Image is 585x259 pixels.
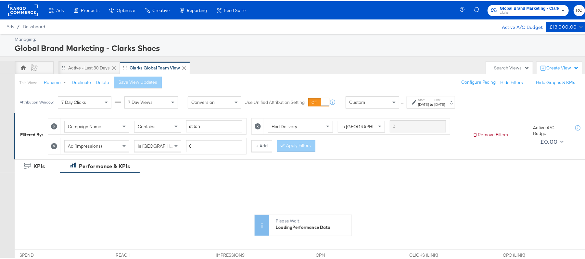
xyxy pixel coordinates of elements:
span: RC [576,6,582,13]
div: Performance & KPIs [79,161,130,169]
div: £13,000.00 [549,22,577,30]
div: [DATE] [434,101,445,106]
span: Reporting [187,6,207,12]
span: Is [GEOGRAPHIC_DATA] [341,122,391,128]
span: Campaign Name [68,122,101,128]
button: Remove Filters [473,130,508,137]
label: Use Unified Attribution Setting: [245,98,306,104]
span: Conversion [191,98,215,104]
button: Rename [39,76,73,87]
div: Active A/C Budget [495,20,543,30]
button: Duplicate [72,78,91,84]
div: Search Views [494,64,529,70]
span: Feed Suite [224,6,246,12]
button: + Add [251,139,272,151]
div: Create View [546,64,579,70]
span: 7 Day Views [128,98,153,104]
div: Active A/C Budget [533,123,569,135]
span: ↑ [400,101,406,103]
span: Creative [152,6,170,12]
div: Global Brand Marketing - Clarks Shoes [15,41,583,52]
span: 7 Day Clicks [61,98,86,104]
span: Clarks [500,9,559,14]
span: Ads [56,6,64,12]
button: Hide Filters [500,78,523,84]
strong: to [429,101,434,105]
a: Dashboard [23,23,45,28]
span: Ad (Impressions) [68,142,102,148]
span: Contains [138,122,156,128]
span: Custom [349,98,365,104]
div: Drag to reorder tab [62,65,65,68]
div: RC [31,65,37,71]
input: Enter a search term [186,119,242,131]
span: Products [81,6,99,12]
label: Start: [418,96,429,101]
div: Filtered By: [20,130,43,137]
div: Attribution Window: [19,99,55,103]
button: £13,000.00 [546,20,585,31]
button: Configure Pacing [457,75,500,87]
div: £0.00 [540,136,558,145]
label: End: [434,96,445,101]
div: Drag to reorder tab [123,65,127,68]
input: Enter a search term [390,119,446,131]
div: Active - Last 30 Days [68,64,110,70]
span: Had Delivery [272,122,297,128]
div: This View: [19,79,37,84]
span: Optimize [117,6,135,12]
div: Clarks Global Team View [130,64,180,70]
div: KPIs [33,161,45,169]
button: RC [574,4,585,15]
input: Enter a number [186,139,242,151]
button: Hide Graphs & KPIs [536,78,575,84]
div: Managing: [15,35,583,41]
span: Global Brand Marketing - Clarks Shoes [500,4,559,11]
span: / [14,23,23,28]
button: Delete [96,78,109,84]
button: Global Brand Marketing - Clarks ShoesClarks [488,4,569,15]
span: Is [GEOGRAPHIC_DATA] [138,142,187,148]
span: Ads [6,23,14,28]
button: £0.00 [538,135,565,146]
div: [DATE] [418,101,429,106]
